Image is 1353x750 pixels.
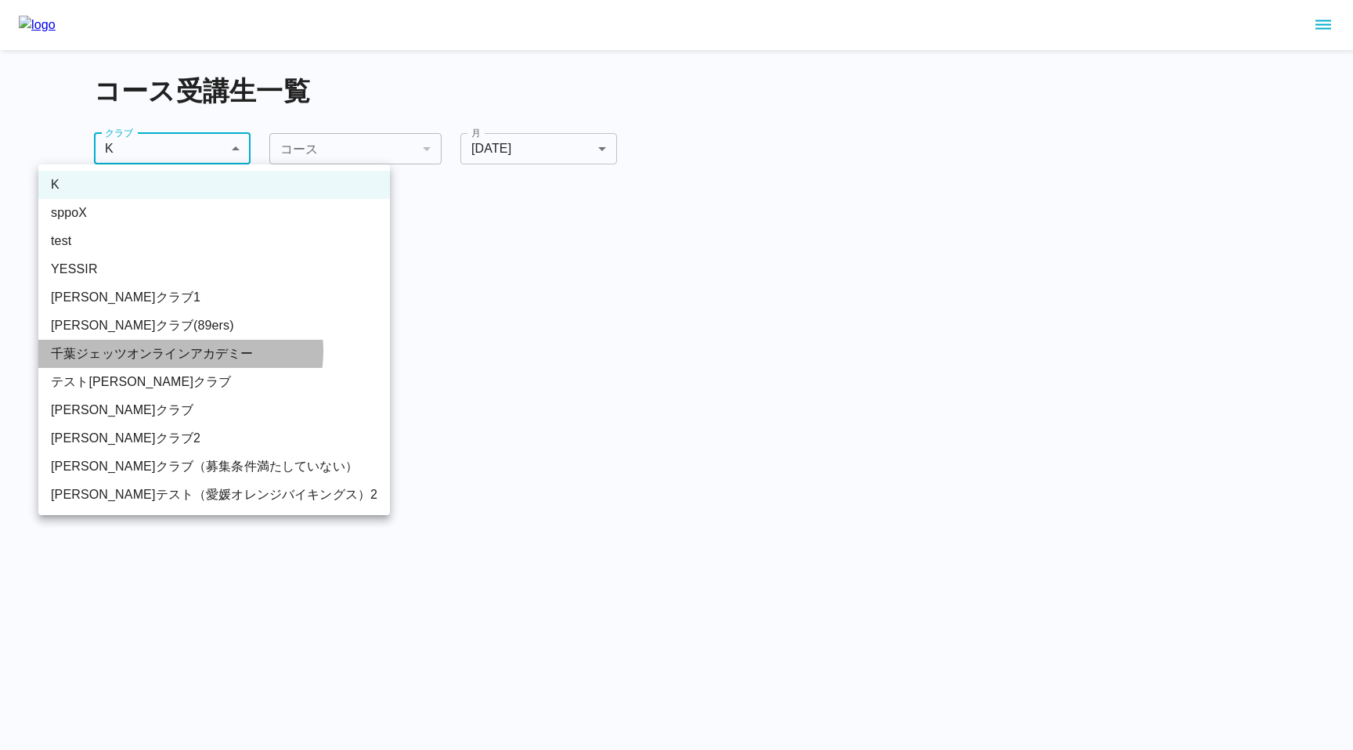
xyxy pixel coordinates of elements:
[38,340,390,368] li: 千葉ジェッツオンラインアカデミー
[38,424,390,453] li: [PERSON_NAME]クラブ2
[38,171,390,199] li: K
[38,312,390,340] li: [PERSON_NAME]クラブ(89ers)
[38,368,390,396] li: テスト[PERSON_NAME]クラブ
[38,199,390,227] li: sppoX
[38,255,390,283] li: YESSIR
[38,453,390,481] li: [PERSON_NAME]クラブ（募集条件満たしていない）
[38,227,390,255] li: test
[38,481,390,509] li: [PERSON_NAME]テスト（愛媛オレンジバイキングス）2
[38,283,390,312] li: [PERSON_NAME]クラブ1
[38,396,390,424] li: [PERSON_NAME]クラブ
